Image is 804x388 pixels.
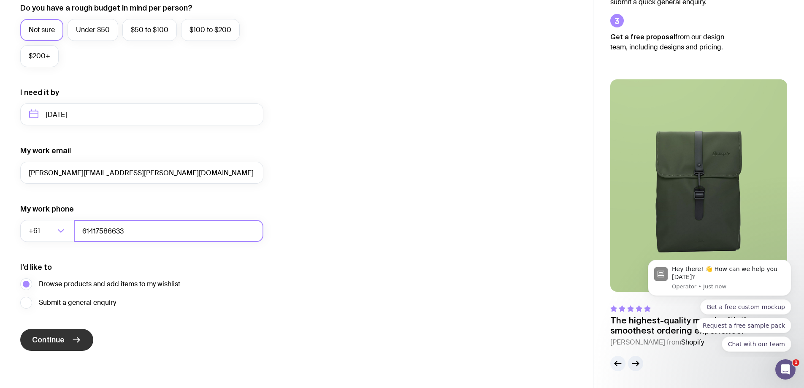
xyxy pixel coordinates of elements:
p: Message from Operator, sent Just now [37,23,150,30]
div: Quick reply options [13,39,156,92]
input: you@email.com [20,162,263,184]
button: Quick reply: Get a free custom mockup [65,39,156,54]
label: Under $50 [68,19,118,41]
p: from our design team, including designs and pricing. [610,32,737,52]
label: I’d like to [20,262,52,272]
label: I need it by [20,87,59,98]
button: Quick reply: Request a free sample pack [61,58,156,73]
strong: Get a free proposal [610,33,675,41]
label: My work phone [20,204,74,214]
label: Not sure [20,19,63,41]
span: Continue [32,335,65,345]
iframe: Intercom live chat [775,359,796,380]
span: +61 [29,220,42,242]
label: $200+ [20,45,59,67]
button: Quick reply: Chat with our team [87,76,156,92]
input: Search for option [42,220,55,242]
label: My work email [20,146,71,156]
div: Hey there! 👋 How can we help you [DATE]? [37,5,150,22]
div: Search for option [20,220,74,242]
span: 1 [793,359,799,366]
p: The highest-quality merch with the smoothest ordering experience. [610,315,787,336]
iframe: Intercom notifications message [635,260,804,357]
label: $100 to $200 [181,19,240,41]
input: 0400123456 [74,220,263,242]
input: Select a target date [20,103,263,125]
label: $50 to $100 [122,19,177,41]
label: Do you have a rough budget in mind per person? [20,3,192,13]
button: Continue [20,329,93,351]
img: Profile image for Operator [19,7,32,21]
span: Submit a general enquiry [39,298,116,308]
cite: [PERSON_NAME] from [610,337,787,347]
div: Message content [37,5,150,22]
span: Browse products and add items to my wishlist [39,279,180,289]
